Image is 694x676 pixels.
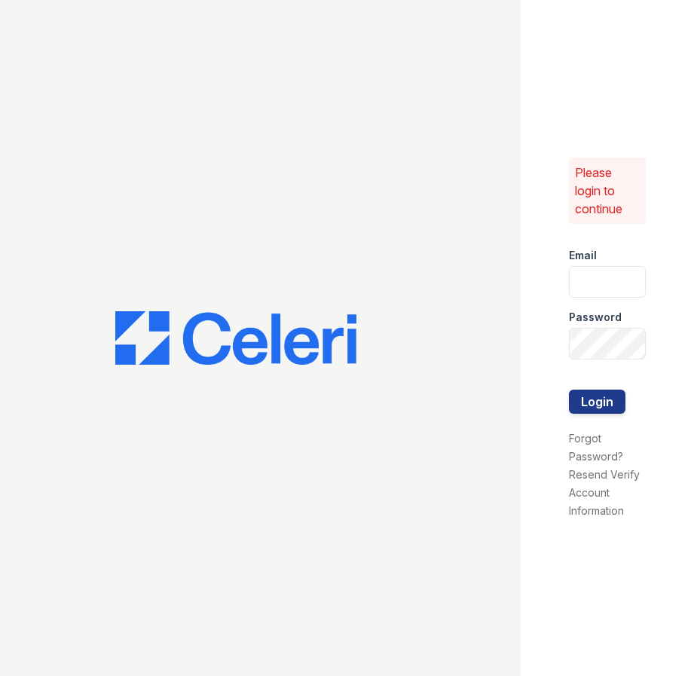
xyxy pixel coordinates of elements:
[575,164,640,218] p: Please login to continue
[569,310,622,325] label: Password
[569,468,640,517] a: Resend Verify Account Information
[569,432,623,463] a: Forgot Password?
[569,390,625,414] button: Login
[569,248,597,263] label: Email
[115,311,356,366] img: CE_Logo_Blue-a8612792a0a2168367f1c8372b55b34899dd931a85d93a1a3d3e32e68fde9ad4.png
